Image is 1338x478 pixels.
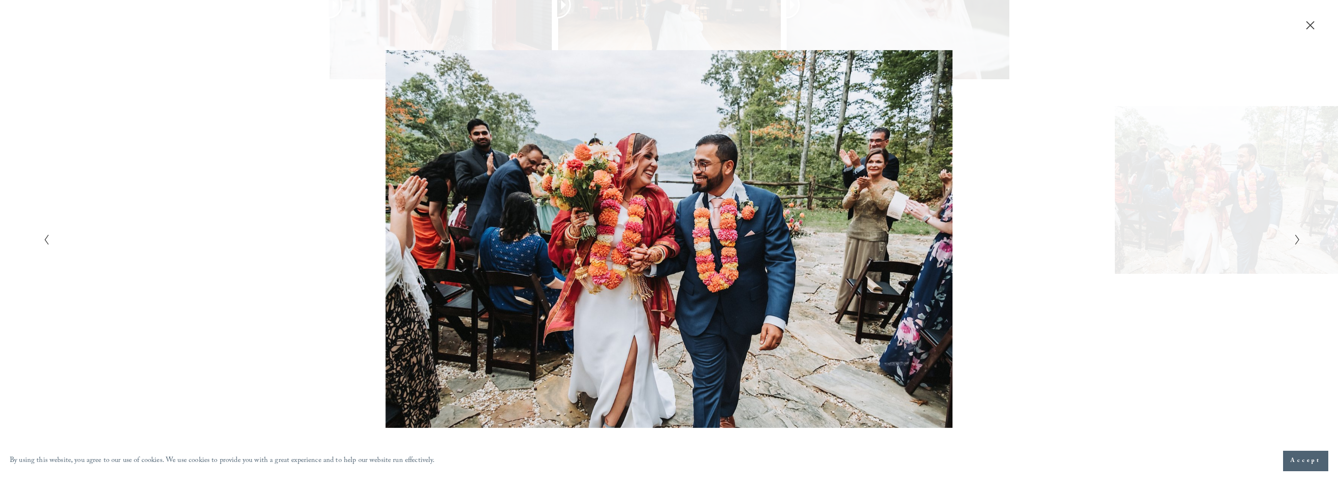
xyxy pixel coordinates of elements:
button: Previous Slide [40,233,47,245]
span: Accept [1290,456,1321,466]
button: Close [1303,20,1318,31]
button: Next Slide [1291,233,1298,245]
p: By using this website, you agree to our use of cookies. We use cookies to provide you with a grea... [10,454,435,468]
button: Accept [1283,451,1328,471]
